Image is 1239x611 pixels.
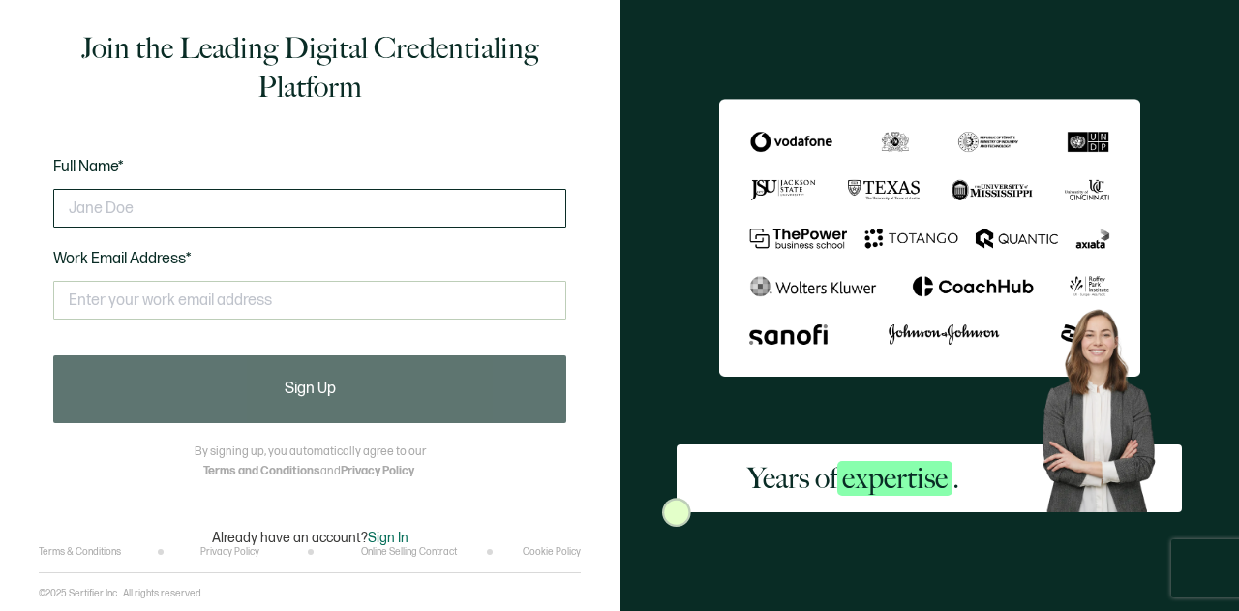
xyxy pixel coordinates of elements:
button: Sign Up [53,355,566,423]
span: Sign In [368,530,408,546]
img: Sertifier Signup - Years of <span class="strong-h">expertise</span>. [719,99,1140,377]
span: expertise [837,461,952,496]
a: Privacy Policy [200,546,259,558]
img: Sertifier Signup [662,498,691,527]
h2: Years of . [747,459,959,498]
p: By signing up, you automatically agree to our and . [195,443,426,481]
span: Sign Up [285,382,336,397]
input: Enter your work email address [53,281,566,320]
a: Privacy Policy [341,464,414,478]
a: Terms & Conditions [39,546,121,558]
span: Work Email Address* [53,250,192,268]
input: Jane Doe [53,189,566,228]
h1: Join the Leading Digital Credentialing Platform [53,29,566,107]
p: ©2025 Sertifier Inc.. All rights reserved. [39,588,203,599]
span: Full Name* [53,158,124,176]
img: Sertifier Signup - Years of <span class="strong-h">expertise</span>. Hero [1030,299,1182,512]
a: Cookie Policy [523,546,581,558]
a: Online Selling Contract [361,546,457,558]
p: Already have an account? [212,530,408,546]
a: Terms and Conditions [203,464,320,478]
